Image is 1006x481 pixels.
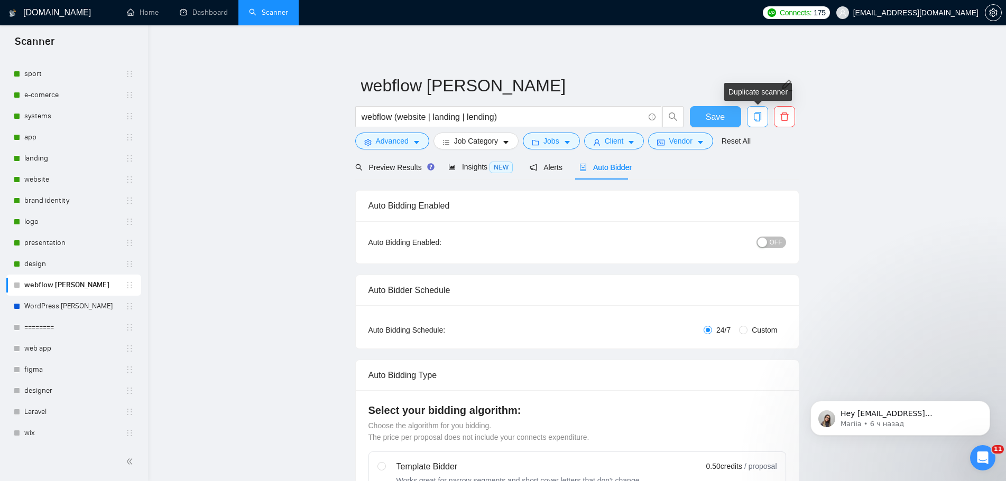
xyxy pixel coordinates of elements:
div: Auto Bidding Enabled: [368,237,507,248]
button: idcardVendorcaret-down [648,133,713,149]
span: holder [125,196,134,205]
a: setting [985,8,1002,17]
span: holder [125,302,134,310]
span: Insights [448,163,513,171]
span: caret-down [627,138,635,146]
span: 24/7 [712,324,735,336]
img: upwork-logo.png [768,8,776,17]
button: barsJob Categorycaret-down [433,133,519,149]
a: brand identity [24,190,125,211]
span: holder [125,70,134,78]
span: search [663,112,683,121]
span: Scanner [6,34,63,56]
img: logo [9,5,16,22]
a: web app [24,338,125,359]
span: holder [125,408,134,416]
span: Preview Results [355,163,431,172]
span: Connects: [780,7,811,18]
span: holder [125,260,134,268]
span: Job Category [454,135,498,147]
span: holder [125,91,134,99]
span: holder [125,323,134,332]
a: webflow [PERSON_NAME] [24,275,125,296]
a: systems [24,106,125,127]
a: sport [24,63,125,84]
span: Vendor [669,135,692,147]
span: holder [125,218,134,226]
iframe: Intercom live chat [970,445,995,470]
li: web app [6,338,141,359]
button: folderJobscaret-down [523,133,580,149]
span: / proposal [744,461,777,471]
a: e-comerce [24,84,125,106]
li: systems [6,106,141,127]
span: delete [774,112,795,121]
li: app [6,127,141,148]
span: NEW [490,162,513,173]
li: ======== [6,317,141,338]
span: holder [125,133,134,142]
a: searchScanner [249,8,288,17]
span: copy [747,112,768,121]
li: WordPress ANNA [6,296,141,317]
li: designer [6,380,141,401]
li: website [6,169,141,190]
span: info-circle [649,114,656,120]
span: holder [125,239,134,247]
span: 175 [814,7,825,18]
span: Custom [747,324,781,336]
button: settingAdvancedcaret-down [355,133,429,149]
span: holder [125,154,134,163]
span: bars [442,138,450,146]
span: robot [579,164,587,171]
span: holder [125,365,134,374]
button: search [662,106,684,127]
span: caret-down [564,138,571,146]
iframe: Intercom notifications сообщение [795,379,1006,452]
span: Choose the algorithm for you bidding. The price per proposal does not include your connects expen... [368,421,589,441]
div: Auto Bidder Schedule [368,275,786,305]
button: delete [774,106,795,127]
span: Auto Bidder [579,163,632,172]
span: setting [364,138,372,146]
a: ======== [24,317,125,338]
div: Auto Bidding Schedule: [368,324,507,336]
li: webflow KLYM [6,275,141,296]
div: Auto Bidding Enabled [368,191,786,221]
button: Save [690,106,741,127]
a: design [24,253,125,275]
div: Duplicate scanner [724,83,792,101]
button: copy [747,106,768,127]
li: presentation [6,232,141,253]
li: landing [6,148,141,169]
a: wix [24,422,125,444]
span: holder [125,281,134,289]
span: Alerts [530,163,562,172]
a: Laravel [24,401,125,422]
button: userClientcaret-down [584,133,644,149]
div: Template Bidder [396,460,642,473]
span: folder [532,138,539,146]
li: design [6,253,141,275]
span: holder [125,112,134,120]
h4: Select your bidding algorithm: [368,403,786,418]
span: caret-down [697,138,704,146]
span: OFF [770,237,782,248]
a: app [24,127,125,148]
span: holder [125,429,134,437]
li: sport [6,63,141,84]
li: wix [6,422,141,444]
span: search [355,164,363,171]
span: edit [780,79,793,92]
span: notification [530,164,537,171]
a: website [24,169,125,190]
span: user [839,9,846,16]
span: area-chart [448,163,456,171]
li: figma [6,359,141,380]
li: logo [6,211,141,232]
a: logo [24,211,125,232]
a: WordPress [PERSON_NAME] [24,296,125,317]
